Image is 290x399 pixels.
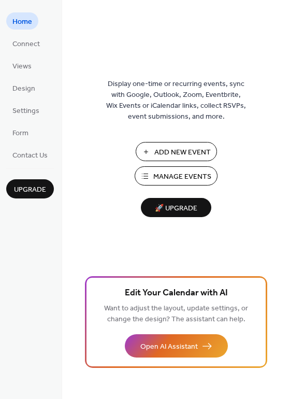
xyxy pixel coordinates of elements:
[12,83,35,94] span: Design
[6,146,54,163] a: Contact Us
[6,124,35,141] a: Form
[141,198,211,217] button: 🚀 Upgrade
[6,57,38,74] a: Views
[147,202,205,216] span: 🚀 Upgrade
[6,102,46,119] a: Settings
[6,79,41,96] a: Design
[106,79,246,122] span: Display one-time or recurring events, sync with Google, Outlook, Zoom, Eventbrite, Wix Events or ...
[14,184,46,195] span: Upgrade
[6,12,38,30] a: Home
[125,286,228,301] span: Edit Your Calendar with AI
[12,128,28,139] span: Form
[12,17,32,27] span: Home
[153,172,211,182] span: Manage Events
[6,35,46,52] a: Connect
[12,61,32,72] span: Views
[140,341,198,352] span: Open AI Assistant
[104,302,248,326] span: Want to adjust the layout, update settings, or change the design? The assistant can help.
[154,147,211,158] span: Add New Event
[135,166,218,186] button: Manage Events
[12,39,40,50] span: Connect
[6,179,54,198] button: Upgrade
[12,106,39,117] span: Settings
[12,150,48,161] span: Contact Us
[136,142,217,161] button: Add New Event
[125,334,228,358] button: Open AI Assistant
